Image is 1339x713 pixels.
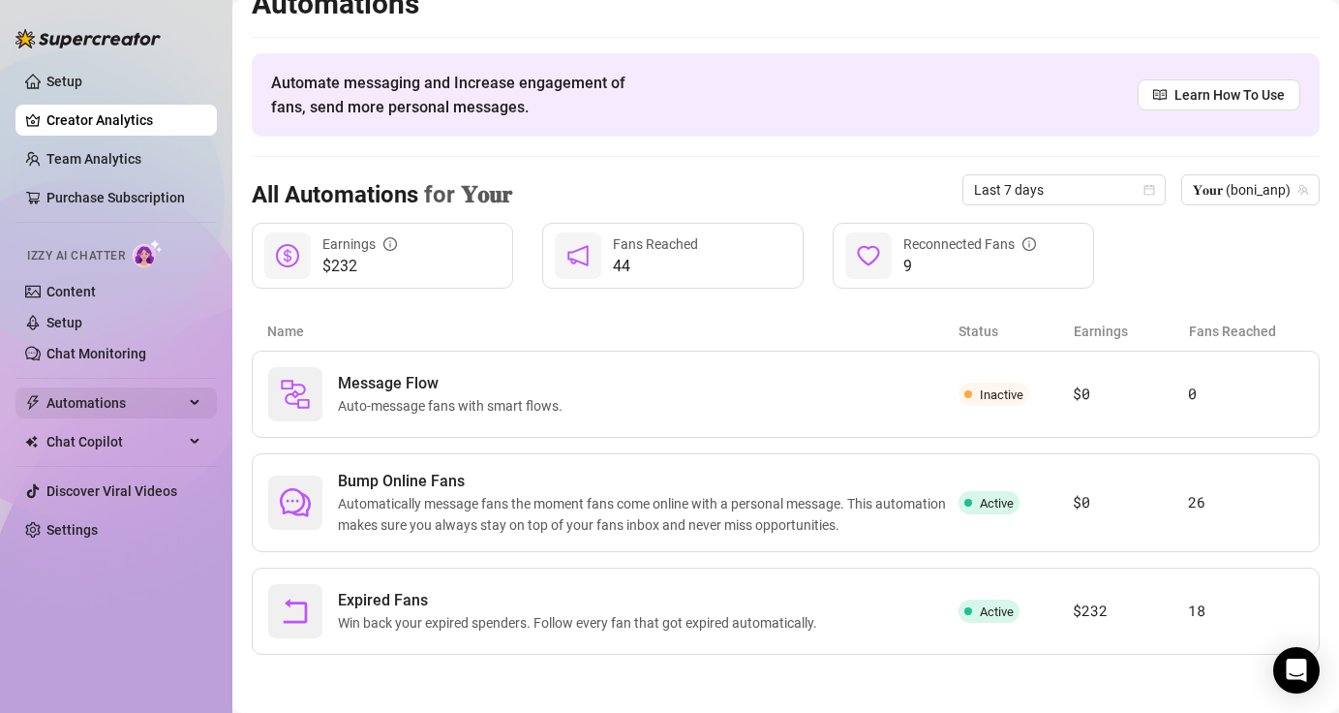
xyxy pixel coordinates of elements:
[980,387,1023,402] span: Inactive
[46,315,82,330] a: Setup
[903,233,1036,255] div: Reconnected Fans
[322,255,397,278] span: $232
[276,244,299,267] span: dollar
[418,181,512,208] span: for 𝐘𝐨𝐮𝐫
[1138,79,1300,110] a: Learn How To Use
[1189,321,1304,342] article: Fans Reached
[15,29,161,48] img: logo-BBDzfeDw.svg
[280,487,311,518] span: comment
[1193,175,1308,204] span: 𝐘𝐨𝐮𝐫 (boni_anp)
[1073,383,1188,406] article: $0
[959,321,1074,342] article: Status
[271,71,644,119] span: Automate messaging and Increase engagement of fans, send more personal messages.
[980,496,1014,511] span: Active
[46,105,201,136] a: Creator Analytics
[322,233,397,255] div: Earnings
[25,395,41,411] span: thunderbolt
[1074,321,1189,342] article: Earnings
[1174,84,1285,106] span: Learn How To Use
[338,589,825,612] span: Expired Fans
[46,522,98,538] a: Settings
[903,255,1036,278] span: 9
[46,190,185,205] a: Purchase Subscription
[252,180,512,211] h3: All Automations
[46,426,184,457] span: Chat Copilot
[267,321,959,342] article: Name
[1153,88,1167,102] span: read
[338,395,570,417] span: Auto-message fans with smart flows.
[1297,184,1309,196] span: team
[46,387,184,418] span: Automations
[1188,491,1303,514] article: 26
[1273,647,1320,694] div: Open Intercom Messenger
[1188,383,1303,406] article: 0
[46,151,141,167] a: Team Analytics
[613,236,698,252] span: Fans Reached
[613,255,698,278] span: 44
[1188,600,1303,623] article: 18
[338,493,959,536] span: Automatically message fans the moment fans come online with a personal message. This automation m...
[857,244,880,267] span: heart
[974,175,1154,204] span: Last 7 days
[383,237,397,251] span: info-circle
[46,483,177,499] a: Discover Viral Videos
[46,346,146,361] a: Chat Monitoring
[280,379,311,410] img: svg%3e
[25,435,38,449] img: Chat Copilot
[27,247,125,265] span: Izzy AI Chatter
[1022,237,1036,251] span: info-circle
[133,239,163,267] img: AI Chatter
[46,284,96,299] a: Content
[1143,184,1155,196] span: calendar
[1073,491,1188,514] article: $0
[280,596,311,627] span: rollback
[338,372,570,395] span: Message Flow
[338,612,825,634] span: Win back your expired spenders. Follow every fan that got expired automatically.
[566,244,590,267] span: notification
[980,604,1014,619] span: Active
[46,74,82,89] a: Setup
[1073,600,1188,623] article: $232
[338,470,959,493] span: Bump Online Fans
